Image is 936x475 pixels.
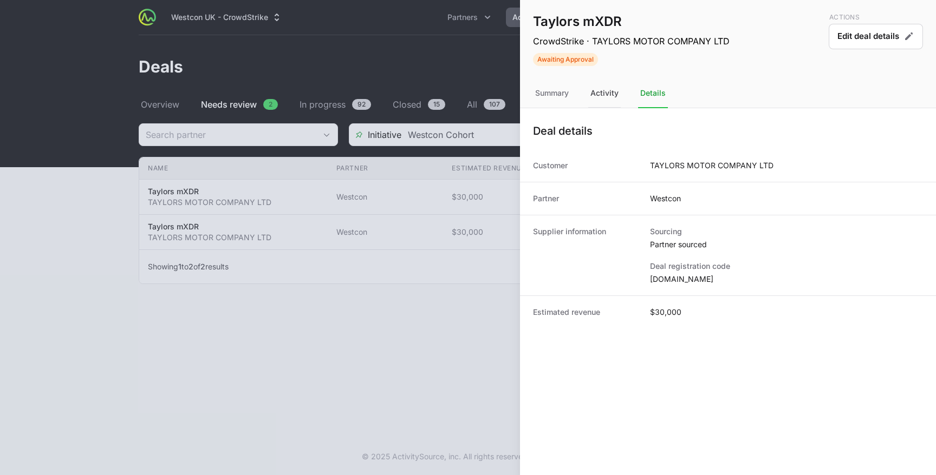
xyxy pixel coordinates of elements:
[650,274,923,285] dd: [DOMAIN_NAME]
[650,160,773,171] dd: TAYLORS MOTOR COMPANY LTD
[650,307,681,318] dd: $30,000
[829,13,923,22] p: Actions
[533,307,637,318] dt: Estimated revenue
[650,226,923,237] dt: Sourcing
[533,226,637,285] dt: Supplier information
[533,123,593,138] h1: Deal details
[520,79,936,108] nav: Tabs
[829,13,923,66] div: Deal actions
[829,24,923,49] button: Edit deal details
[638,79,668,108] div: Details
[650,239,923,250] dd: Partner sourced
[533,35,730,48] p: CrowdStrike · TAYLORS MOTOR COMPANY LTD
[533,160,637,171] dt: Customer
[650,193,681,204] dd: Westcon
[533,193,637,204] dt: Partner
[588,79,621,108] div: Activity
[533,79,571,108] div: Summary
[650,261,923,272] dt: Deal registration code
[533,13,730,30] h1: Taylors mXDR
